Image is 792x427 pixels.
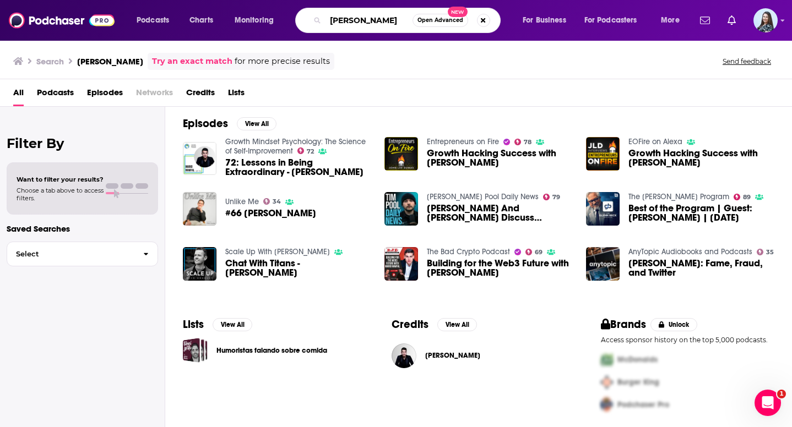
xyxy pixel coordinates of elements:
[227,12,288,29] button: open menu
[753,8,778,32] img: User Profile
[427,149,573,167] a: Growth Hacking Success with Mario Nawfal
[225,158,371,177] span: 72: Lessons in Being Extraordinary - [PERSON_NAME]
[427,204,573,222] a: Tim Pool And Mario Nawfal Discuss Censorship, Trump, And The 2024 Election
[235,55,330,68] span: for more precise results
[263,198,281,205] a: 34
[586,137,620,171] img: Growth Hacking Success with Mario Nawfal
[7,135,158,151] h2: Filter By
[152,55,232,68] a: Try an exact match
[137,13,169,28] span: Podcasts
[628,259,774,277] a: Mario Nawfal: Fame, Fraud, and Twitter
[306,8,511,33] div: Search podcasts, credits, & more...
[183,317,204,331] h2: Lists
[225,259,371,277] span: Chat With Titans - [PERSON_NAME]
[755,390,781,416] iframe: Intercom live chat
[427,137,499,146] a: Entrepreneurs on Fire
[696,11,714,30] a: Show notifications dropdown
[384,247,418,281] img: Building for the Web3 Future with Mario Nawfal
[87,84,123,106] a: Episodes
[628,149,774,167] span: Growth Hacking Success with [PERSON_NAME]
[586,247,620,281] a: Mario Nawfal: Fame, Fraud, and Twitter
[17,176,104,183] span: Want to filter your results?
[225,259,371,277] a: Chat With Titans - Mario Nawfal
[225,247,330,256] a: Scale Up With Nick Bradley
[586,192,620,226] a: Best of the Program | Guest: Mario Nawfal | 9/6/24
[577,12,653,29] button: open menu
[36,56,64,67] h3: Search
[183,142,216,176] img: 72: Lessons in Being Extraordinary - Mario Nawfal
[384,137,418,171] img: Growth Hacking Success with Mario Nawfal
[427,247,510,256] a: The Bad Crypto Podcast
[413,14,468,27] button: Open AdvancedNew
[543,194,561,200] a: 79
[515,12,580,29] button: open menu
[183,338,208,363] a: Humoristas falando sobre comida
[596,371,617,393] img: Second Pro Logo
[552,195,560,200] span: 79
[425,351,480,360] a: Mario Nawfal
[13,84,24,106] a: All
[384,192,418,226] img: Tim Pool And Mario Nawfal Discuss Censorship, Trump, And The 2024 Election
[9,10,115,31] img: Podchaser - Follow, Share and Rate Podcasts
[719,57,774,66] button: Send feedback
[596,348,617,371] img: First Pro Logo
[650,318,697,331] button: Unlock
[186,84,215,106] span: Credits
[734,194,751,200] a: 89
[392,343,416,368] img: Mario Nawfal
[628,247,752,256] a: AnyTopic Audiobooks and Podcasts
[777,390,786,398] span: 1
[392,317,428,331] h2: Credits
[525,249,543,255] a: 69
[617,377,659,387] span: Burger King
[584,13,637,28] span: For Podcasters
[535,250,543,255] span: 69
[617,400,669,409] span: Podchaser Pro
[743,195,751,200] span: 89
[417,18,463,23] span: Open Advanced
[601,336,774,344] p: Access sponsor history on the top 5,000 podcasts.
[425,351,480,360] span: [PERSON_NAME]
[225,137,366,156] a: Growth Mindset Psychology: The Science of Self-Improvement
[628,204,774,222] span: Best of the Program | Guest: [PERSON_NAME] | [DATE]
[183,192,216,226] img: #66 Mario Nawfal
[183,247,216,281] a: Chat With Titans - Mario Nawfal
[7,242,158,266] button: Select
[213,318,252,331] button: View All
[392,338,565,373] button: Mario NawfalMario Nawfal
[427,259,573,277] span: Building for the Web3 Future with [PERSON_NAME]
[7,250,134,258] span: Select
[628,149,774,167] a: Growth Hacking Success with Mario Nawfal
[514,139,532,145] a: 78
[757,249,774,255] a: 35
[183,117,276,130] a: EpisodesView All
[437,318,477,331] button: View All
[392,317,477,331] a: CreditsView All
[228,84,245,106] a: Lists
[183,317,252,331] a: ListsView All
[427,149,573,167] span: Growth Hacking Success with [PERSON_NAME]
[129,12,183,29] button: open menu
[273,199,281,204] span: 34
[225,209,316,218] span: #66 [PERSON_NAME]
[524,140,531,145] span: 78
[661,13,680,28] span: More
[427,192,539,201] a: Tim Pool Daily News
[723,11,740,30] a: Show notifications dropdown
[37,84,74,106] a: Podcasts
[628,137,682,146] a: EOFire on Alexa
[225,209,316,218] a: #66 Mario Nawfal
[225,197,259,206] a: Unlike Me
